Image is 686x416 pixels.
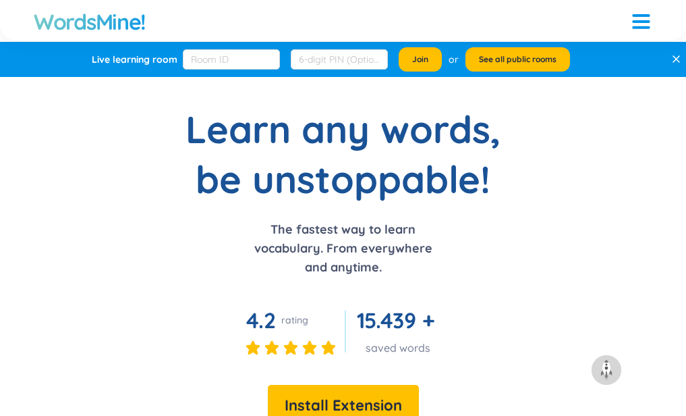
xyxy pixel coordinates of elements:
[92,53,177,66] div: Live learning room
[449,52,459,67] div: or
[34,8,146,35] a: WordsMine!
[596,359,617,381] img: to top
[357,340,440,355] div: saved words
[479,54,556,65] span: See all public rooms
[183,49,280,70] input: Room ID
[246,220,441,277] p: The fastest way to learn vocabulary. From everywhere and anytime.
[412,54,428,65] span: Join
[268,400,419,413] a: Install Extension
[357,307,434,334] span: 15.439 +
[399,47,442,72] button: Join
[246,307,276,334] span: 4.2
[281,313,308,327] div: rating
[291,49,388,70] input: 6-digit PIN (Optional)
[175,104,512,204] h1: Learn any words, be unstoppable!
[465,47,570,72] button: See all public rooms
